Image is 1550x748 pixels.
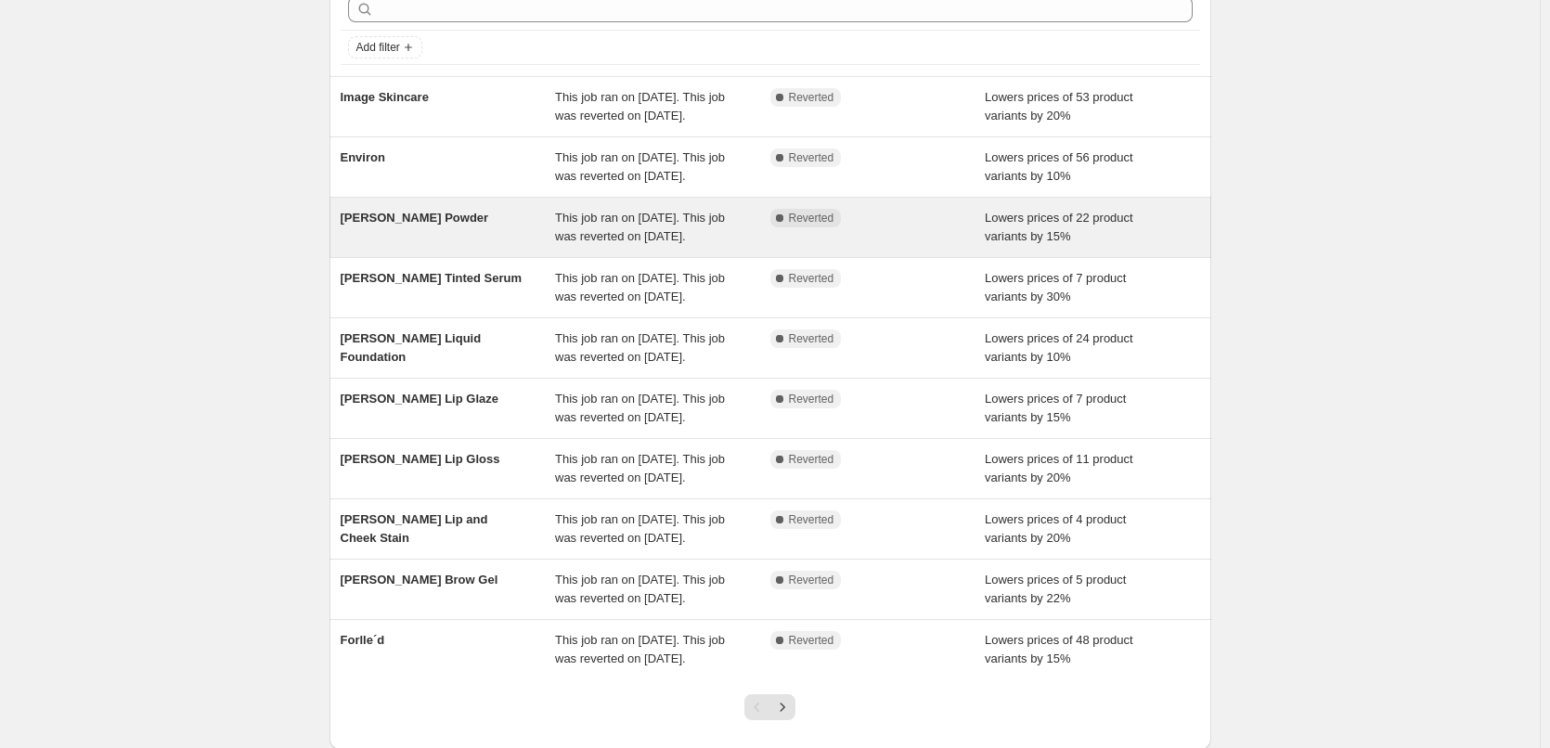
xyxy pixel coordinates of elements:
span: Lowers prices of 5 product variants by 22% [985,573,1126,605]
span: Reverted [789,271,834,286]
span: This job ran on [DATE]. This job was reverted on [DATE]. [555,271,725,303]
span: Reverted [789,90,834,105]
button: Next [769,694,795,720]
span: This job ran on [DATE]. This job was reverted on [DATE]. [555,331,725,364]
span: Forlle´d [341,633,385,647]
span: This job ran on [DATE]. This job was reverted on [DATE]. [555,150,725,183]
span: Reverted [789,150,834,165]
span: Lowers prices of 24 product variants by 10% [985,331,1133,364]
span: Add filter [356,40,400,55]
span: [PERSON_NAME] Lip Glaze [341,392,498,406]
span: [PERSON_NAME] Lip and Cheek Stain [341,512,488,545]
span: This job ran on [DATE]. This job was reverted on [DATE]. [555,452,725,484]
span: Reverted [789,392,834,406]
span: [PERSON_NAME] Tinted Serum [341,271,523,285]
span: This job ran on [DATE]. This job was reverted on [DATE]. [555,90,725,123]
span: Lowers prices of 22 product variants by 15% [985,211,1133,243]
span: This job ran on [DATE]. This job was reverted on [DATE]. [555,392,725,424]
span: Lowers prices of 56 product variants by 10% [985,150,1133,183]
span: Reverted [789,452,834,467]
span: Reverted [789,573,834,587]
button: Add filter [348,36,422,58]
span: Lowers prices of 7 product variants by 15% [985,392,1126,424]
span: [PERSON_NAME] Brow Gel [341,573,498,587]
span: Lowers prices of 11 product variants by 20% [985,452,1133,484]
span: Reverted [789,512,834,527]
span: Lowers prices of 4 product variants by 20% [985,512,1126,545]
span: This job ran on [DATE]. This job was reverted on [DATE]. [555,211,725,243]
span: This job ran on [DATE]. This job was reverted on [DATE]. [555,573,725,605]
nav: Pagination [744,694,795,720]
span: [PERSON_NAME] Liquid Foundation [341,331,482,364]
span: Reverted [789,331,834,346]
span: [PERSON_NAME] Lip Gloss [341,452,500,466]
span: This job ran on [DATE]. This job was reverted on [DATE]. [555,633,725,665]
span: [PERSON_NAME] Powder [341,211,489,225]
span: Reverted [789,633,834,648]
span: Reverted [789,211,834,226]
span: Image Skincare [341,90,429,104]
span: Lowers prices of 53 product variants by 20% [985,90,1133,123]
span: This job ran on [DATE]. This job was reverted on [DATE]. [555,512,725,545]
span: Lowers prices of 48 product variants by 15% [985,633,1133,665]
span: Environ [341,150,385,164]
span: Lowers prices of 7 product variants by 30% [985,271,1126,303]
